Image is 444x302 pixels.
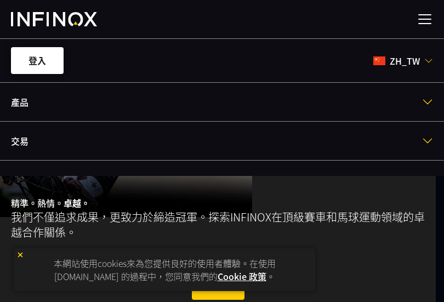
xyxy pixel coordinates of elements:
[16,251,24,259] img: yellow close icon
[11,47,64,74] a: 登入
[19,254,310,286] p: 本網站使用cookies來為您提供良好的使用者體驗。在使用 [DOMAIN_NAME] 的過程中，您同意我們的 。
[11,209,425,240] p: 我們不僅追求成果，更致力於締造冠軍。探索INFINOX在頂級賽車和馬球運動領域的卓越合作關係。
[385,54,424,67] span: zh_tw
[64,196,90,209] strong: 卓越。
[218,270,266,283] a: Cookie 政策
